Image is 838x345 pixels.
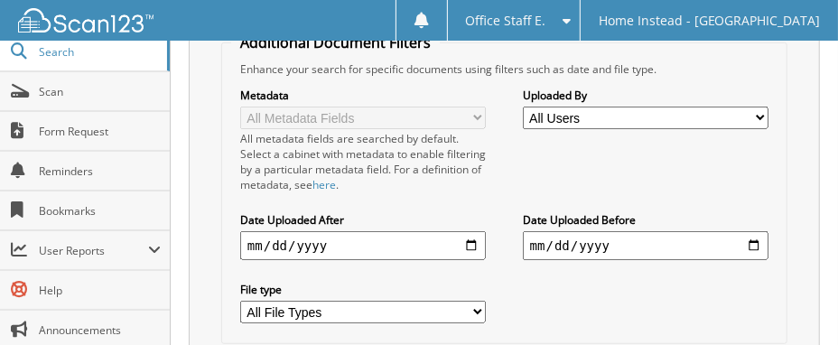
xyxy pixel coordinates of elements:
span: Office Staff E. [465,15,545,26]
span: Home Instead - [GEOGRAPHIC_DATA] [599,15,821,26]
span: Reminders [39,163,161,179]
span: Help [39,283,161,298]
span: User Reports [39,243,148,258]
label: Date Uploaded After [240,212,486,228]
span: Search [39,44,158,60]
label: File type [240,282,486,297]
div: Enhance your search for specific documents using filters such as date and file type. [231,61,777,77]
input: start [240,231,486,260]
span: Form Request [39,124,161,139]
a: here [312,177,336,192]
div: All metadata fields are searched by default. Select a cabinet with metadata to enable filtering b... [240,131,486,192]
label: Metadata [240,88,486,103]
label: Date Uploaded Before [523,212,768,228]
iframe: Chat Widget [748,258,838,345]
span: Bookmarks [39,203,161,219]
input: end [523,231,768,260]
span: Scan [39,84,161,99]
img: scan123-logo-white.svg [18,8,154,33]
legend: Additional Document Filters [231,33,440,52]
label: Uploaded By [523,88,768,103]
span: Announcements [39,322,161,338]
